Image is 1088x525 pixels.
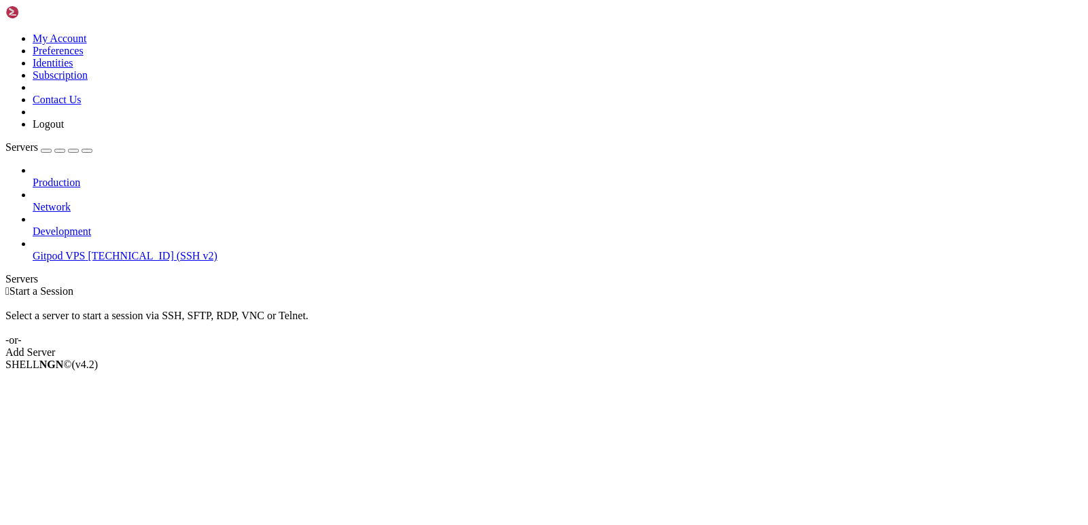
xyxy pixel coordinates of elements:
[33,57,73,69] a: Identities
[5,346,1083,359] div: Add Server
[72,359,99,370] span: 4.2.0
[5,141,92,153] a: Servers
[33,45,84,56] a: Preferences
[5,273,1083,285] div: Servers
[33,201,71,213] span: Network
[5,5,84,19] img: Shellngn
[39,359,64,370] b: NGN
[33,213,1083,238] li: Development
[33,238,1083,262] li: Gitpod VPS [TECHNICAL_ID] (SSH v2)
[33,189,1083,213] li: Network
[33,201,1083,213] a: Network
[33,94,82,105] a: Contact Us
[5,141,38,153] span: Servers
[88,250,217,261] span: [TECHNICAL_ID] (SSH v2)
[33,225,91,237] span: Development
[33,69,88,81] a: Subscription
[33,225,1083,238] a: Development
[33,177,80,188] span: Production
[5,297,1083,346] div: Select a server to start a session via SSH, SFTP, RDP, VNC or Telnet. -or-
[33,164,1083,189] li: Production
[33,250,1083,262] a: Gitpod VPS [TECHNICAL_ID] (SSH v2)
[10,285,73,297] span: Start a Session
[33,118,64,130] a: Logout
[33,250,86,261] span: Gitpod VPS
[5,285,10,297] span: 
[33,33,87,44] a: My Account
[5,359,98,370] span: SHELL ©
[33,177,1083,189] a: Production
